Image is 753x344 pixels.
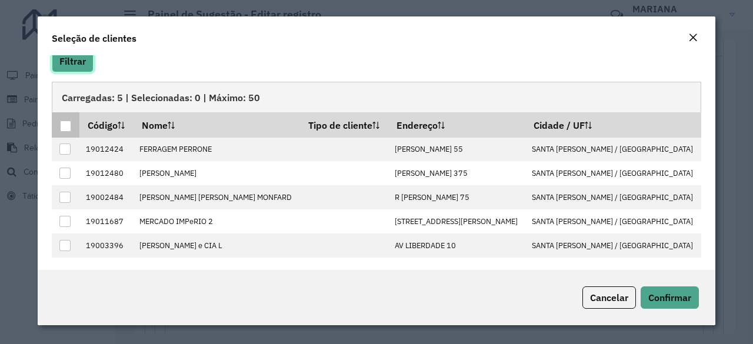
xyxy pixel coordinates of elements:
[134,138,300,162] td: FERRAGEM PERRONE
[648,292,691,303] span: Confirmar
[52,31,136,45] h4: Seleção de clientes
[525,233,701,258] td: SANTA [PERSON_NAME] / [GEOGRAPHIC_DATA]
[300,112,388,137] th: Tipo de cliente
[590,292,628,303] span: Cancelar
[525,161,701,185] td: SANTA [PERSON_NAME] / [GEOGRAPHIC_DATA]
[525,138,701,162] td: SANTA [PERSON_NAME] / [GEOGRAPHIC_DATA]
[134,233,300,258] td: [PERSON_NAME] e CIA L
[79,112,133,137] th: Código
[79,209,133,233] td: 19011687
[525,185,701,209] td: SANTA [PERSON_NAME] / [GEOGRAPHIC_DATA]
[52,50,94,72] button: Filtrar
[79,138,133,162] td: 19012424
[388,209,525,233] td: [STREET_ADDRESS][PERSON_NAME]
[388,138,525,162] td: [PERSON_NAME] 55
[582,286,636,309] button: Cancelar
[79,185,133,209] td: 19002484
[52,82,701,112] div: Carregadas: 5 | Selecionadas: 0 | Máximo: 50
[79,233,133,258] td: 19003396
[688,33,698,42] em: Fechar
[134,209,300,233] td: MERCADO IMPeRIO 2
[525,209,701,233] td: SANTA [PERSON_NAME] / [GEOGRAPHIC_DATA]
[134,161,300,185] td: [PERSON_NAME]
[134,112,300,137] th: Nome
[525,112,701,137] th: Cidade / UF
[388,233,525,258] td: AV LIBERDADE 10
[641,286,699,309] button: Confirmar
[685,31,701,46] button: Close
[388,161,525,185] td: [PERSON_NAME] 375
[134,185,300,209] td: [PERSON_NAME] [PERSON_NAME] MONFARD
[388,185,525,209] td: R [PERSON_NAME] 75
[79,161,133,185] td: 19012480
[388,112,525,137] th: Endereço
